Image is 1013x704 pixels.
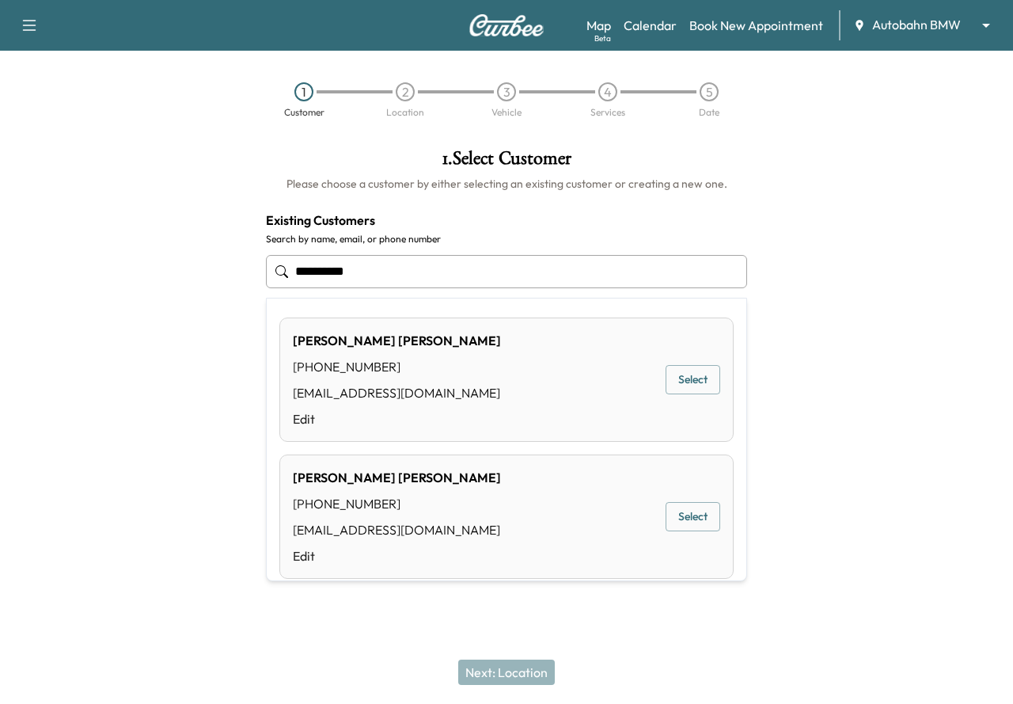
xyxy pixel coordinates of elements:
div: 3 [497,82,516,101]
div: 1 [294,82,313,101]
a: Book New Appointment [689,16,823,35]
span: Autobahn BMW [872,16,961,34]
a: Calendar [624,16,677,35]
h6: Please choose a customer by either selecting an existing customer or creating a new one. [266,176,747,192]
div: Services [590,108,625,117]
div: Vehicle [491,108,522,117]
div: 5 [700,82,719,101]
div: [PHONE_NUMBER] [293,494,501,513]
div: Location [386,108,424,117]
div: Beta [594,32,611,44]
label: Search by name, email, or phone number [266,233,747,245]
div: Date [699,108,719,117]
div: [PHONE_NUMBER] [293,357,501,376]
div: 4 [598,82,617,101]
div: [EMAIL_ADDRESS][DOMAIN_NAME] [293,520,501,539]
a: Edit [293,546,501,565]
a: Edit [293,409,501,428]
a: MapBeta [586,16,611,35]
div: [EMAIL_ADDRESS][DOMAIN_NAME] [293,383,501,402]
div: 2 [396,82,415,101]
div: Customer [284,108,324,117]
img: Curbee Logo [469,14,544,36]
button: Select [666,365,720,394]
h4: Existing Customers [266,211,747,230]
button: Select [666,502,720,531]
div: [PERSON_NAME] [PERSON_NAME] [293,331,501,350]
h1: 1 . Select Customer [266,149,747,176]
div: [PERSON_NAME] [PERSON_NAME] [293,468,501,487]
